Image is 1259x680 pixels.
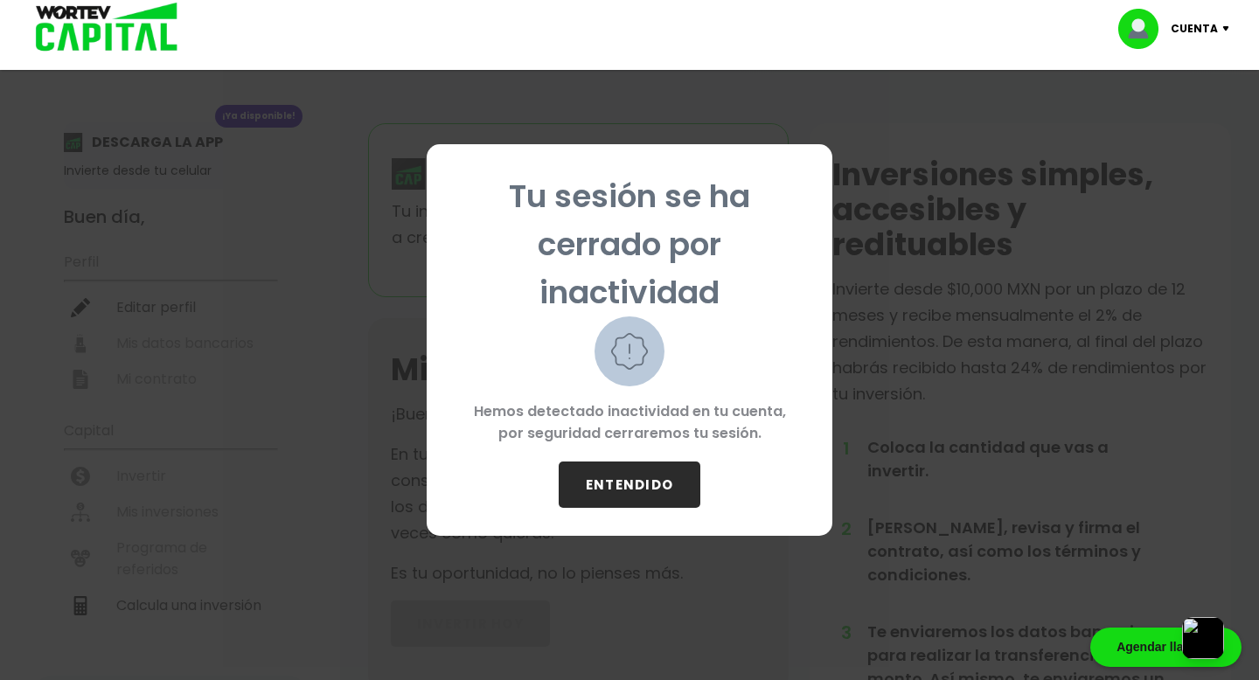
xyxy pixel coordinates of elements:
[595,316,664,386] img: warning
[1118,9,1171,49] img: profile-image
[1090,628,1242,667] div: Agendar llamada
[455,386,804,461] p: Hemos detectado inactividad en tu cuenta, por seguridad cerraremos tu sesión.
[1171,16,1218,42] p: Cuenta
[1218,26,1242,31] img: icon-down
[559,461,700,508] button: ENTENDIDO
[455,172,804,316] p: Tu sesión se ha cerrado por inactividad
